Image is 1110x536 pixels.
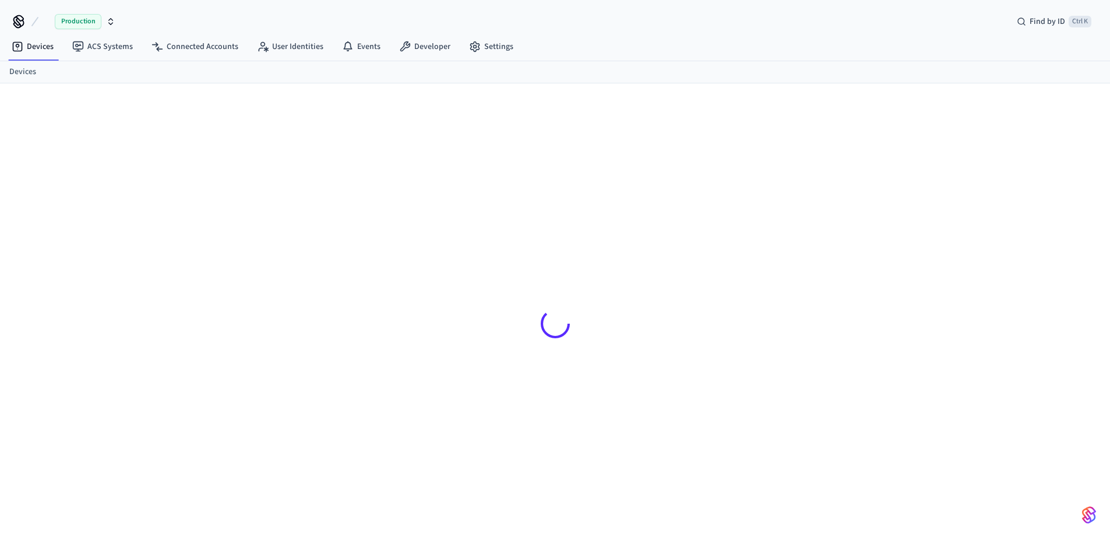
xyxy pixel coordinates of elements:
img: SeamLogoGradient.69752ec5.svg [1082,506,1096,524]
a: Settings [460,36,523,57]
div: Find by IDCtrl K [1007,11,1101,32]
a: Devices [2,36,63,57]
a: Devices [9,66,36,78]
a: Developer [390,36,460,57]
a: Events [333,36,390,57]
span: Find by ID [1030,16,1065,27]
a: User Identities [248,36,333,57]
span: Production [55,14,101,29]
a: Connected Accounts [142,36,248,57]
span: Ctrl K [1069,16,1091,27]
a: ACS Systems [63,36,142,57]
